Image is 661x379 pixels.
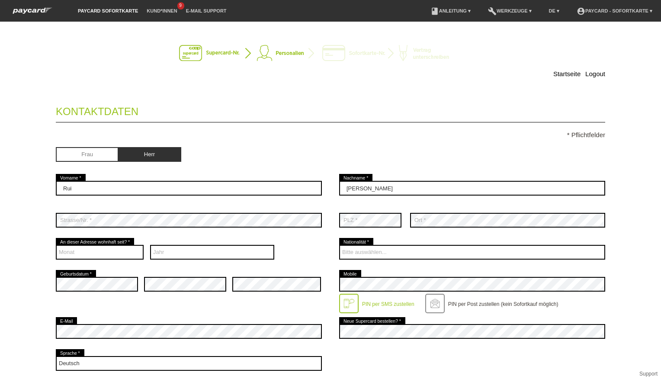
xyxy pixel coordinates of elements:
[639,371,658,377] a: Support
[56,131,605,138] p: * Pflichtfelder
[488,7,497,16] i: build
[74,8,142,13] a: paycard Sofortkarte
[362,301,414,307] label: PIN per SMS zustellen
[9,6,56,15] img: paycard Sofortkarte
[177,2,184,10] span: 9
[484,8,536,13] a: buildWerkzeuge ▾
[56,97,605,122] legend: Kontaktdaten
[182,8,231,13] a: E-Mail Support
[426,8,475,13] a: bookAnleitung ▾
[430,7,439,16] i: book
[577,7,585,16] i: account_circle
[142,8,181,13] a: Kund*innen
[179,45,482,62] img: instantcard-v2-de-2.png
[9,10,56,16] a: paycard Sofortkarte
[448,301,558,307] label: PIN per Post zustellen (kein Sofortkauf möglich)
[585,70,605,77] a: Logout
[553,70,581,77] a: Startseite
[545,8,564,13] a: DE ▾
[572,8,657,13] a: account_circlepaycard - Sofortkarte ▾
